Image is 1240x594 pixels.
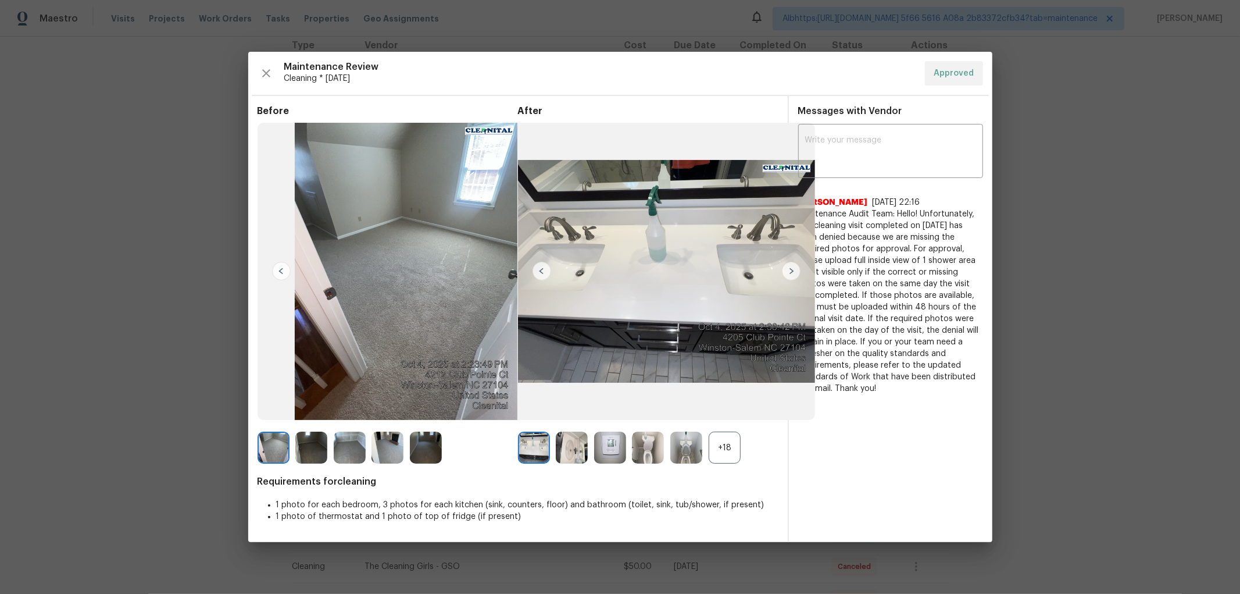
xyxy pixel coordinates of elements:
[284,61,916,73] span: Maintenance Review
[284,73,916,84] span: Cleaning * [DATE]
[798,208,983,394] span: Maintenance Audit Team: Hello! Unfortunately, this cleaning visit completed on [DATE] has been de...
[258,105,518,117] span: Before
[533,262,551,280] img: left-chevron-button-url
[276,499,778,511] li: 1 photo for each bedroom, 3 photos for each kitchen (sink, counters, floor) and bathroom (toilet,...
[258,476,778,488] span: Requirements for cleaning
[709,432,741,464] div: +18
[272,262,291,280] img: left-chevron-button-url
[782,262,801,280] img: right-chevron-button-url
[276,511,778,522] li: 1 photo of thermostat and 1 photo of top of fridge (if present)
[873,198,920,207] span: [DATE] 22:16
[518,105,778,117] span: After
[798,106,902,116] span: Messages with Vendor
[798,197,868,208] span: [PERSON_NAME]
